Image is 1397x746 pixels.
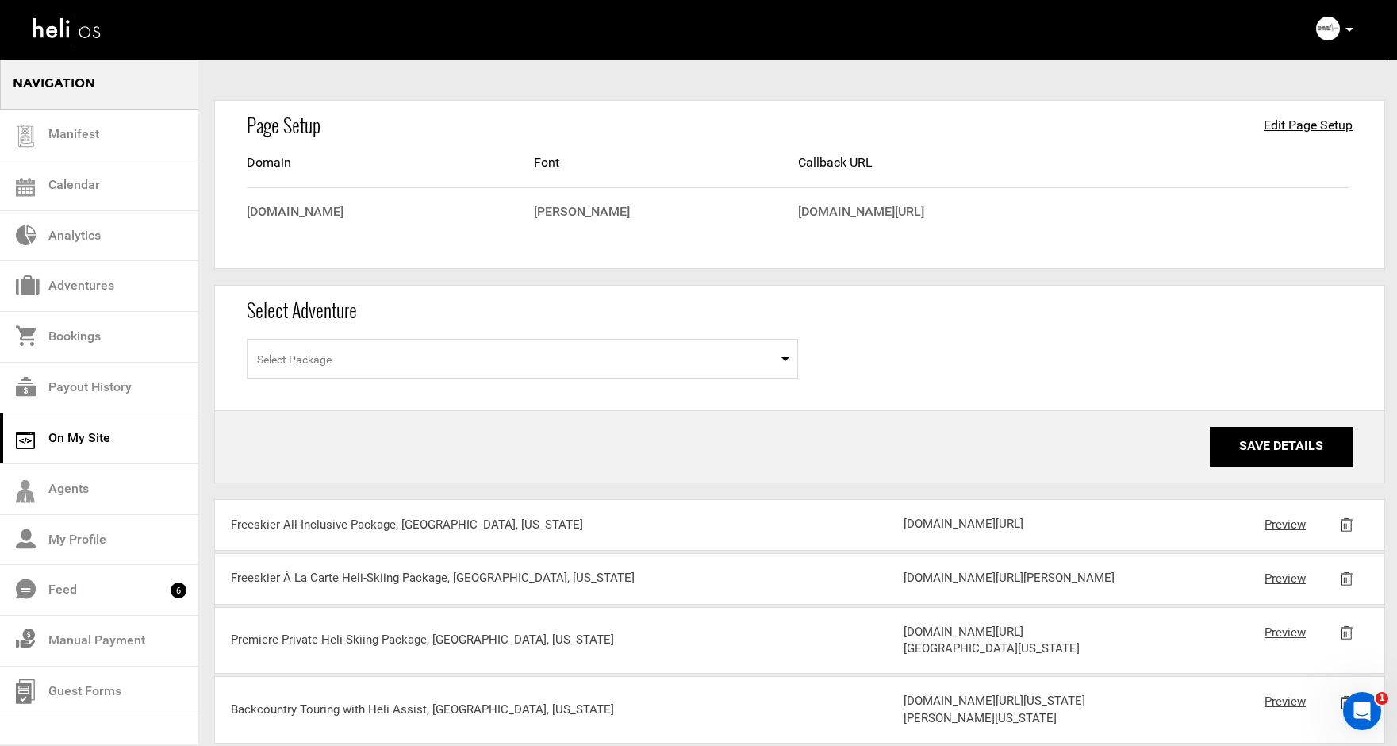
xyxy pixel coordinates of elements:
iframe: Intercom live chat [1343,692,1381,730]
div: Freeskier À La Carte Heli-Skiing Package, [GEOGRAPHIC_DATA], [US_STATE] [231,570,792,586]
div: [PERSON_NAME] [522,203,797,221]
a: Edit Page Setup [1264,117,1353,135]
img: calendar.svg [16,178,35,197]
span: 1 [1376,692,1388,705]
div: Premiere Private Heli-Skiing Package, [GEOGRAPHIC_DATA], [US_STATE] [231,632,792,648]
img: 2fc09df56263535bfffc428f72fcd4c8.png [1316,17,1340,40]
img: on_my_site.svg [16,432,35,449]
span: Select box activate [247,339,798,379]
img: delete.svg [1341,626,1353,640]
button: Save Details [1210,427,1353,467]
div: [DOMAIN_NAME][URL][US_STATE][PERSON_NAME][US_STATE] [904,693,1128,727]
a: Preview [1265,625,1306,640]
img: delete.svg [1341,696,1353,709]
div: [DOMAIN_NAME][URL] [798,203,1349,221]
div: [DOMAIN_NAME][URL] [904,516,1128,533]
span: Select Package [257,353,332,366]
span: Font [534,155,559,170]
div: Page Setup [247,109,320,138]
a: Preview [1265,571,1306,586]
img: heli-logo [32,9,103,51]
img: delete.svg [1341,518,1353,532]
a: Preview [1265,694,1306,709]
img: agents-icon.svg [16,480,35,503]
img: guest-list.svg [13,125,37,148]
div: Backcountry Touring with Heli Assist, [GEOGRAPHIC_DATA], [US_STATE] [231,702,792,718]
a: Preview [1265,517,1306,532]
div: [DOMAIN_NAME][URL][GEOGRAPHIC_DATA][US_STATE] [904,624,1128,658]
div: Freeskier All-Inclusive Package, [GEOGRAPHIC_DATA], [US_STATE] [231,517,792,533]
div: [DOMAIN_NAME] [247,203,522,221]
span: 6 [171,583,186,598]
img: delete.svg [1341,572,1353,586]
div: Select Adventure [247,294,357,323]
div: [DOMAIN_NAME][URL][PERSON_NAME] [904,570,1128,586]
span: Domain [247,155,291,170]
span: Callback URL [798,155,873,170]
